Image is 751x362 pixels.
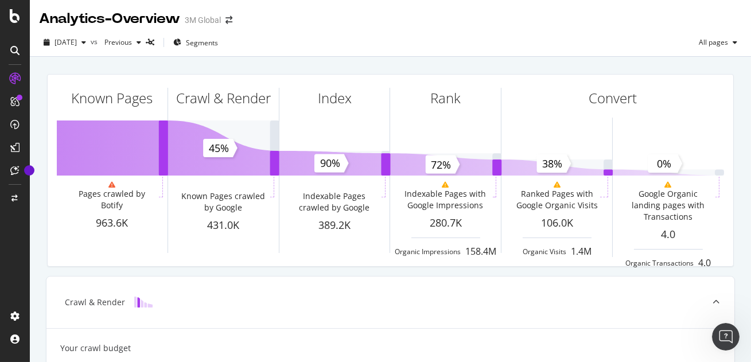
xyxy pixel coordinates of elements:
[91,37,100,46] span: vs
[185,14,221,26] div: 3M Global
[186,38,218,48] span: Segments
[712,323,740,351] iframe: Intercom live chat
[694,33,742,52] button: All pages
[318,88,352,108] div: Index
[168,218,279,233] div: 431.0K
[289,190,379,213] div: Indexable Pages crawled by Google
[24,165,34,176] div: Tooltip anchor
[100,33,146,52] button: Previous
[430,88,461,108] div: Rank
[225,16,232,24] div: arrow-right-arrow-left
[57,216,168,231] div: 963.6K
[176,88,271,108] div: Crawl & Render
[400,188,491,211] div: Indexable Pages with Google Impressions
[465,245,496,258] div: 158.4M
[279,218,390,233] div: 389.2K
[39,9,180,29] div: Analytics - Overview
[134,297,153,307] img: block-icon
[71,88,153,108] div: Known Pages
[55,37,77,47] span: 2025 Oct. 5th
[65,297,125,308] div: Crawl & Render
[178,190,268,213] div: Known Pages crawled by Google
[694,37,728,47] span: All pages
[169,33,223,52] button: Segments
[67,188,157,211] div: Pages crawled by Botify
[60,342,131,354] div: Your crawl budget
[39,33,91,52] button: [DATE]
[395,247,461,256] div: Organic Impressions
[390,216,501,231] div: 280.7K
[100,37,132,47] span: Previous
